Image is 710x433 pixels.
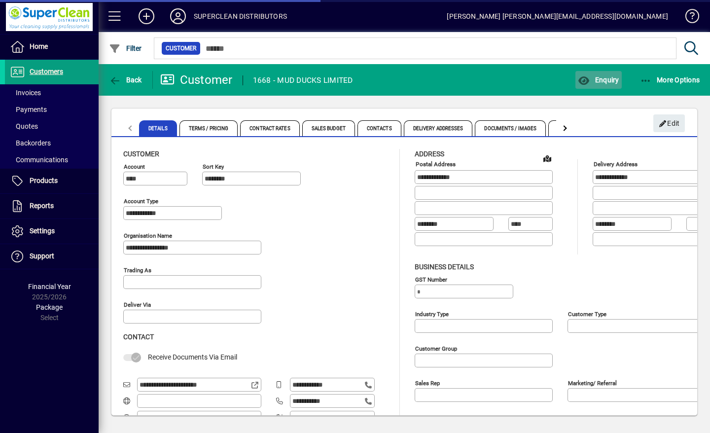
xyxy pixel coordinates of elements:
[166,43,196,53] span: Customer
[30,202,54,210] span: Reports
[10,106,47,113] span: Payments
[415,345,457,352] mat-label: Customer group
[109,44,142,52] span: Filter
[5,135,99,151] a: Backorders
[253,72,353,88] div: 1668 - MUD DUCKS LIMITED
[124,163,145,170] mat-label: Account
[203,163,224,170] mat-label: Sort key
[568,310,606,317] mat-label: Customer type
[99,71,153,89] app-page-header-button: Back
[415,263,474,271] span: Business details
[640,76,700,84] span: More Options
[539,150,555,166] a: View on map
[357,120,401,136] span: Contacts
[5,118,99,135] a: Quotes
[5,219,99,244] a: Settings
[179,120,238,136] span: Terms / Pricing
[123,333,154,341] span: Contact
[124,301,151,308] mat-label: Deliver via
[5,151,99,168] a: Communications
[415,414,437,421] mat-label: Manager
[28,283,71,290] span: Financial Year
[131,7,162,25] button: Add
[109,76,142,84] span: Back
[404,120,473,136] span: Delivery Addresses
[30,252,54,260] span: Support
[148,353,237,361] span: Receive Documents Via Email
[10,122,38,130] span: Quotes
[678,2,698,34] a: Knowledge Base
[10,89,41,97] span: Invoices
[653,114,685,132] button: Edit
[5,101,99,118] a: Payments
[194,8,287,24] div: SUPERCLEAN DISTRIBUTORS
[30,42,48,50] span: Home
[638,71,703,89] button: More Options
[30,177,58,184] span: Products
[575,71,621,89] button: Enquiry
[5,244,99,269] a: Support
[162,7,194,25] button: Profile
[123,150,159,158] span: Customer
[659,115,680,132] span: Edit
[124,232,172,239] mat-label: Organisation name
[139,120,177,136] span: Details
[5,169,99,193] a: Products
[415,150,444,158] span: Address
[36,303,63,311] span: Package
[124,267,151,274] mat-label: Trading as
[415,379,440,386] mat-label: Sales rep
[240,120,299,136] span: Contract Rates
[106,39,144,57] button: Filter
[106,71,144,89] button: Back
[568,379,617,386] mat-label: Marketing/ Referral
[415,310,449,317] mat-label: Industry type
[568,414,585,421] mat-label: Region
[302,120,355,136] span: Sales Budget
[475,120,546,136] span: Documents / Images
[124,198,158,205] mat-label: Account Type
[5,194,99,218] a: Reports
[5,35,99,59] a: Home
[30,68,63,75] span: Customers
[160,72,233,88] div: Customer
[5,84,99,101] a: Invoices
[415,276,447,283] mat-label: GST Number
[447,8,668,24] div: [PERSON_NAME] [PERSON_NAME][EMAIL_ADDRESS][DOMAIN_NAME]
[578,76,619,84] span: Enquiry
[30,227,55,235] span: Settings
[10,139,51,147] span: Backorders
[548,120,603,136] span: Custom Fields
[10,156,68,164] span: Communications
